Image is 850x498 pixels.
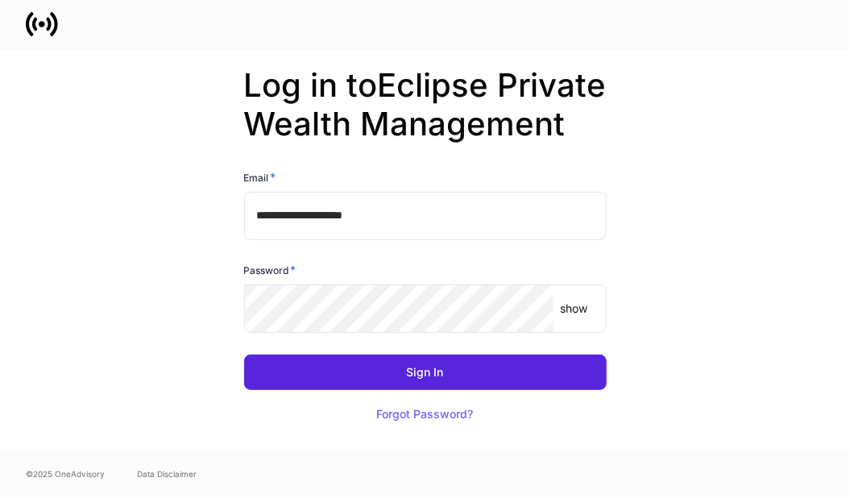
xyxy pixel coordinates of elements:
[26,467,105,480] span: © 2025 OneAdvisory
[357,396,494,432] button: Forgot Password?
[407,367,444,378] div: Sign In
[244,169,276,185] h6: Email
[244,262,296,278] h6: Password
[137,467,197,480] a: Data Disclaimer
[244,66,607,169] h2: Log in to Eclipse Private Wealth Management
[244,355,607,390] button: Sign In
[377,409,474,420] div: Forgot Password?
[560,301,587,317] p: show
